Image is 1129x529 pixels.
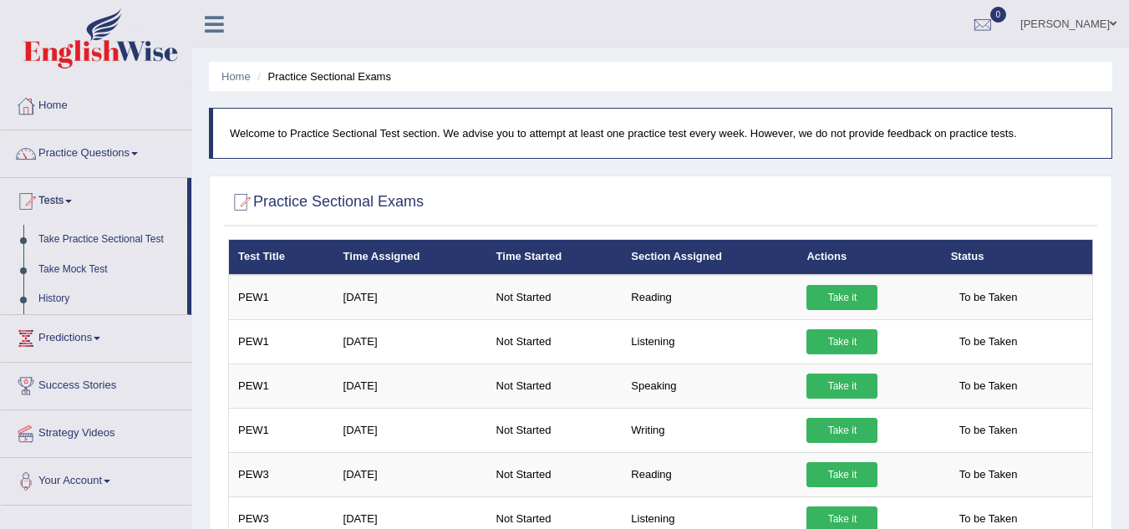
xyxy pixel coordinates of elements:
[487,275,623,320] td: Not Started
[487,364,623,408] td: Not Started
[622,319,797,364] td: Listening
[1,130,191,172] a: Practice Questions
[31,255,187,285] a: Take Mock Test
[1,363,191,404] a: Success Stories
[951,418,1026,443] span: To be Taken
[334,408,487,452] td: [DATE]
[951,285,1026,310] span: To be Taken
[487,319,623,364] td: Not Started
[31,225,187,255] a: Take Practice Sectional Test
[942,240,1093,275] th: Status
[334,240,487,275] th: Time Assigned
[334,319,487,364] td: [DATE]
[622,275,797,320] td: Reading
[806,285,877,310] a: Take it
[1,410,191,452] a: Strategy Videos
[31,284,187,314] a: History
[806,462,877,487] a: Take it
[229,275,334,320] td: PEW1
[229,364,334,408] td: PEW1
[229,452,334,496] td: PEW3
[229,319,334,364] td: PEW1
[806,374,877,399] a: Take it
[334,275,487,320] td: [DATE]
[229,240,334,275] th: Test Title
[990,7,1007,23] span: 0
[487,240,623,275] th: Time Started
[230,125,1095,141] p: Welcome to Practice Sectional Test section. We advise you to attempt at least one practice test e...
[1,83,191,125] a: Home
[487,452,623,496] td: Not Started
[334,364,487,408] td: [DATE]
[1,458,191,500] a: Your Account
[487,408,623,452] td: Not Started
[797,240,941,275] th: Actions
[1,315,191,357] a: Predictions
[622,452,797,496] td: Reading
[334,452,487,496] td: [DATE]
[951,374,1026,399] span: To be Taken
[951,329,1026,354] span: To be Taken
[951,462,1026,487] span: To be Taken
[229,408,334,452] td: PEW1
[622,240,797,275] th: Section Assigned
[806,329,877,354] a: Take it
[253,69,391,84] li: Practice Sectional Exams
[622,408,797,452] td: Writing
[1,178,187,220] a: Tests
[221,70,251,83] a: Home
[228,190,424,215] h2: Practice Sectional Exams
[806,418,877,443] a: Take it
[622,364,797,408] td: Speaking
